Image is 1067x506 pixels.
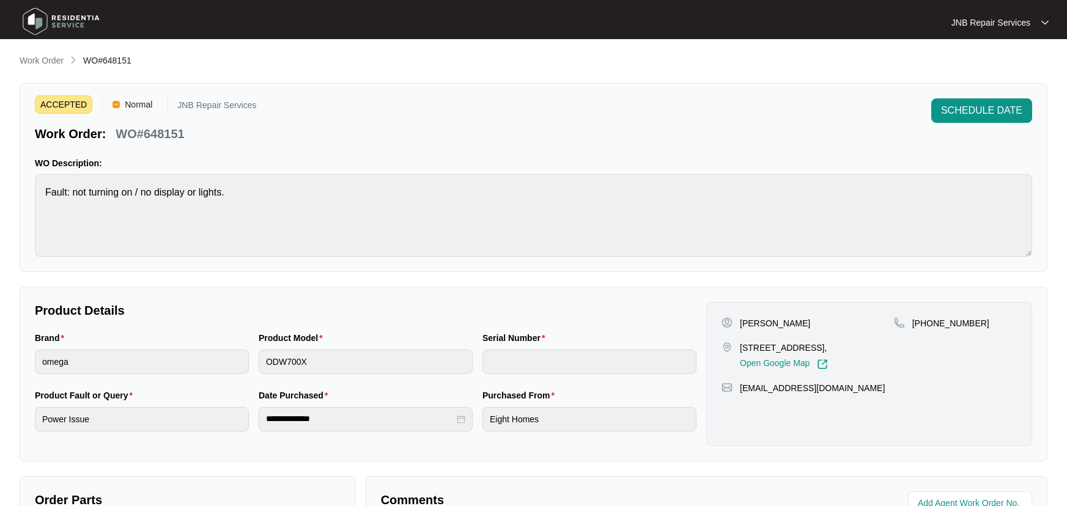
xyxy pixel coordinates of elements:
input: Date Purchased [266,413,454,425]
span: WO#648151 [83,56,131,65]
label: Brand [35,332,69,344]
img: user-pin [722,317,733,328]
label: Serial Number [482,332,550,344]
img: Link-External [817,359,828,370]
label: Purchased From [482,389,559,402]
img: chevron-right [68,55,78,65]
p: WO Description: [35,157,1032,169]
img: dropdown arrow [1041,20,1049,26]
span: SCHEDULE DATE [941,103,1022,118]
p: JNB Repair Services [177,101,256,114]
a: Open Google Map [740,359,828,370]
p: WO#648151 [116,125,184,142]
span: ACCEPTED [35,95,92,114]
p: [PHONE_NUMBER] [912,317,989,329]
img: map-pin [894,317,905,328]
a: Work Order [17,54,66,68]
p: [STREET_ADDRESS], [740,342,828,354]
label: Product Model [259,332,328,344]
img: map-pin [722,342,733,353]
input: Product Fault or Query [35,407,249,431]
p: Work Order: [35,125,106,142]
input: Purchased From [482,407,696,431]
p: Product Details [35,302,696,319]
img: residentia service logo [18,3,104,40]
label: Product Fault or Query [35,389,138,402]
input: Product Model [259,350,473,374]
input: Brand [35,350,249,374]
img: Vercel Logo [113,101,120,108]
p: JNB Repair Services [951,16,1030,29]
p: [PERSON_NAME] [740,317,810,329]
span: Normal [120,95,157,114]
p: [EMAIL_ADDRESS][DOMAIN_NAME] [740,382,885,394]
button: SCHEDULE DATE [931,98,1032,123]
label: Date Purchased [259,389,333,402]
textarea: Fault: not turning on / no display or lights. [35,174,1032,257]
img: map-pin [722,382,733,393]
input: Serial Number [482,350,696,374]
p: Work Order [20,54,64,67]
